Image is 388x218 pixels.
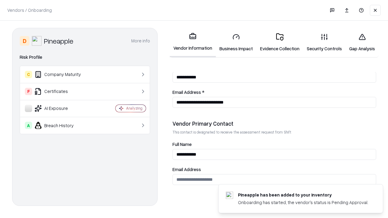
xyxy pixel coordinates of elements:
div: Breach History [25,122,97,129]
p: This contact is designated to receive the assessment request from Shift [172,130,376,135]
img: pineappleenergy.com [226,192,233,199]
div: Analyzing [126,106,142,111]
div: C [25,71,32,78]
div: Certificates [25,88,97,95]
button: More info [131,35,150,46]
div: Onboarding has started, the vendor's status is Pending Approval. [238,199,368,206]
div: AI Exposure [25,105,97,112]
p: Vendors / Onboarding [7,7,52,13]
div: F [25,88,32,95]
div: Vendor Primary Contact [172,120,376,127]
a: Gap Analysis [346,28,379,57]
div: Company Maturity [25,71,97,78]
a: Security Controls [303,28,346,57]
div: A [25,122,32,129]
div: Pineapple has been added to your inventory [238,192,368,198]
div: Risk Profile [20,54,150,61]
a: Vendor Information [170,28,216,57]
a: Evidence Collection [256,28,303,57]
label: Email Address * [172,90,376,94]
img: Pineapple [32,36,42,46]
a: Business Impact [216,28,256,57]
div: D [20,36,29,46]
div: Pineapple [44,36,73,46]
label: Email Address [172,167,376,172]
label: Full Name [172,142,376,147]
